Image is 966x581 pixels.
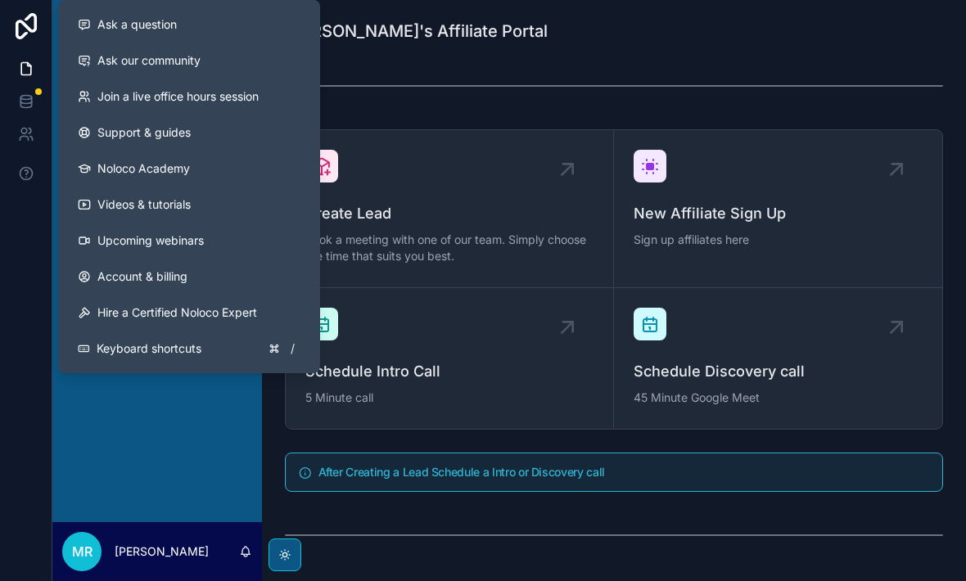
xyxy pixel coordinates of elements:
span: Upcoming webinars [97,232,204,249]
a: Ask our community [65,43,314,79]
a: Schedule Discovery call45 Minute Google Meet [614,288,942,429]
span: Noloco Academy [97,160,190,177]
a: Create LeadBook a meeting with one of our team. Simply choose the time that suits you best. [286,130,614,288]
h1: [PERSON_NAME]'s Affiliate Portal [285,20,548,43]
a: Noloco Academy [65,151,314,187]
a: New Affiliate Sign UpSign up affiliates here [614,130,942,288]
span: MR [72,542,93,561]
a: Schedule Intro Call5 Minute call [286,288,614,429]
span: Ask our community [97,52,201,69]
span: Join a live office hours session [97,88,259,105]
span: Schedule Intro Call [305,360,594,383]
button: Keyboard shortcuts/ [65,331,314,367]
div: scrollable content [52,65,262,226]
span: Support & guides [97,124,191,141]
h5: After Creating a Lead Schedule a Intro or Discovery call [318,466,929,478]
span: Book a meeting with one of our team. Simply choose the time that suits you best. [305,232,594,264]
a: Account & billing [65,259,314,295]
a: Join a live office hours session [65,79,314,115]
button: Ask a question [65,7,314,43]
a: Videos & tutorials [65,187,314,223]
p: [PERSON_NAME] [115,543,209,560]
span: / [286,342,299,355]
span: Sign up affiliates here [634,232,923,248]
span: Keyboard shortcuts [97,340,201,357]
span: New Affiliate Sign Up [634,202,923,225]
span: Schedule Discovery call [634,360,923,383]
button: Hire a Certified Noloco Expert [65,295,314,331]
span: 5 Minute call [305,390,594,406]
span: Ask a question [97,16,177,33]
span: Videos & tutorials [97,196,191,213]
a: Support & guides [65,115,314,151]
span: Account & billing [97,268,187,285]
a: Upcoming webinars [65,223,314,259]
span: Hire a Certified Noloco Expert [97,304,257,321]
span: Create Lead [305,202,594,225]
span: 45 Minute Google Meet [634,390,923,406]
